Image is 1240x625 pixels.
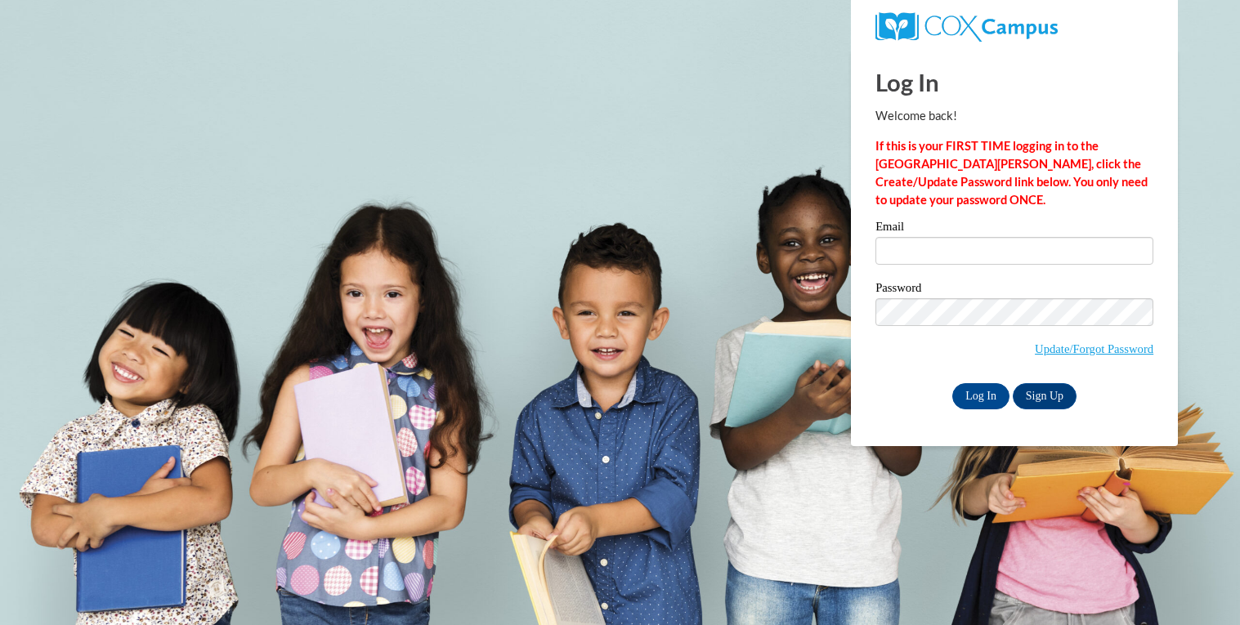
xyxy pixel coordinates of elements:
img: COX Campus [875,12,1058,42]
h1: Log In [875,65,1153,99]
a: COX Campus [875,19,1058,33]
label: Password [875,282,1153,298]
strong: If this is your FIRST TIME logging in to the [GEOGRAPHIC_DATA][PERSON_NAME], click the Create/Upd... [875,139,1148,207]
input: Log In [952,383,1009,409]
a: Sign Up [1013,383,1077,409]
p: Welcome back! [875,107,1153,125]
a: Update/Forgot Password [1035,342,1153,355]
label: Email [875,221,1153,237]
